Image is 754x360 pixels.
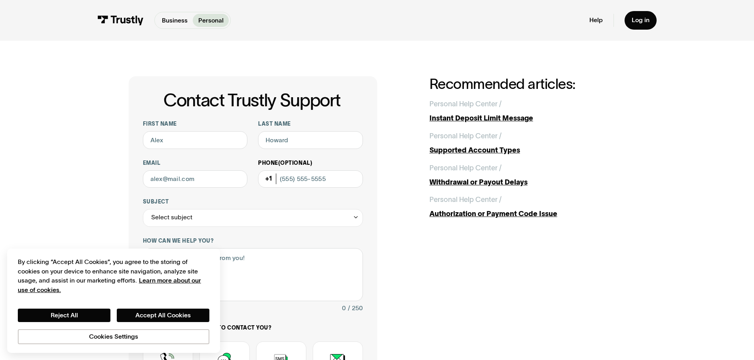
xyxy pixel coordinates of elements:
[162,16,188,25] p: Business
[429,209,626,219] div: Authorization or Payment Code Issue
[589,16,603,24] a: Help
[143,237,363,245] label: How can we help you?
[429,163,626,188] a: Personal Help Center /Withdrawal or Payout Delays
[18,309,110,322] button: Reject All
[97,15,144,25] img: Trustly Logo
[278,160,312,166] span: (Optional)
[143,324,363,332] label: How would you like us to contact you?
[429,113,626,124] div: Instant Deposit Limit Message
[143,209,363,227] div: Select subject
[258,131,363,149] input: Howard
[429,131,626,156] a: Personal Help Center /Supported Account Types
[342,303,346,314] div: 0
[143,131,248,149] input: Alex
[429,194,501,205] div: Personal Help Center /
[429,131,501,141] div: Personal Help Center /
[429,145,626,156] div: Supported Account Types
[258,170,363,188] input: (555) 555-5555
[18,329,209,344] button: Cookies Settings
[258,160,363,167] label: Phone
[193,14,229,27] a: Personal
[143,121,248,128] label: First name
[632,16,650,24] div: Log in
[429,194,626,219] a: Personal Help Center /Authorization or Payment Code Issue
[429,99,626,124] a: Personal Help Center /Instant Deposit Limit Message
[18,257,209,344] div: Privacy
[198,16,224,25] p: Personal
[143,160,248,167] label: Email
[151,212,192,223] div: Select subject
[429,99,501,109] div: Personal Help Center /
[7,249,220,353] div: Cookie banner
[625,11,657,30] a: Log in
[141,90,363,110] h1: Contact Trustly Support
[348,303,363,314] div: / 250
[143,170,248,188] input: alex@mail.com
[429,163,501,173] div: Personal Help Center /
[143,198,363,205] label: Subject
[117,309,209,322] button: Accept All Cookies
[258,121,363,128] label: Last name
[18,257,209,294] div: By clicking “Accept All Cookies”, you agree to the storing of cookies on your device to enhance s...
[429,177,626,188] div: Withdrawal or Payout Delays
[156,14,193,27] a: Business
[429,76,626,92] h2: Recommended articles:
